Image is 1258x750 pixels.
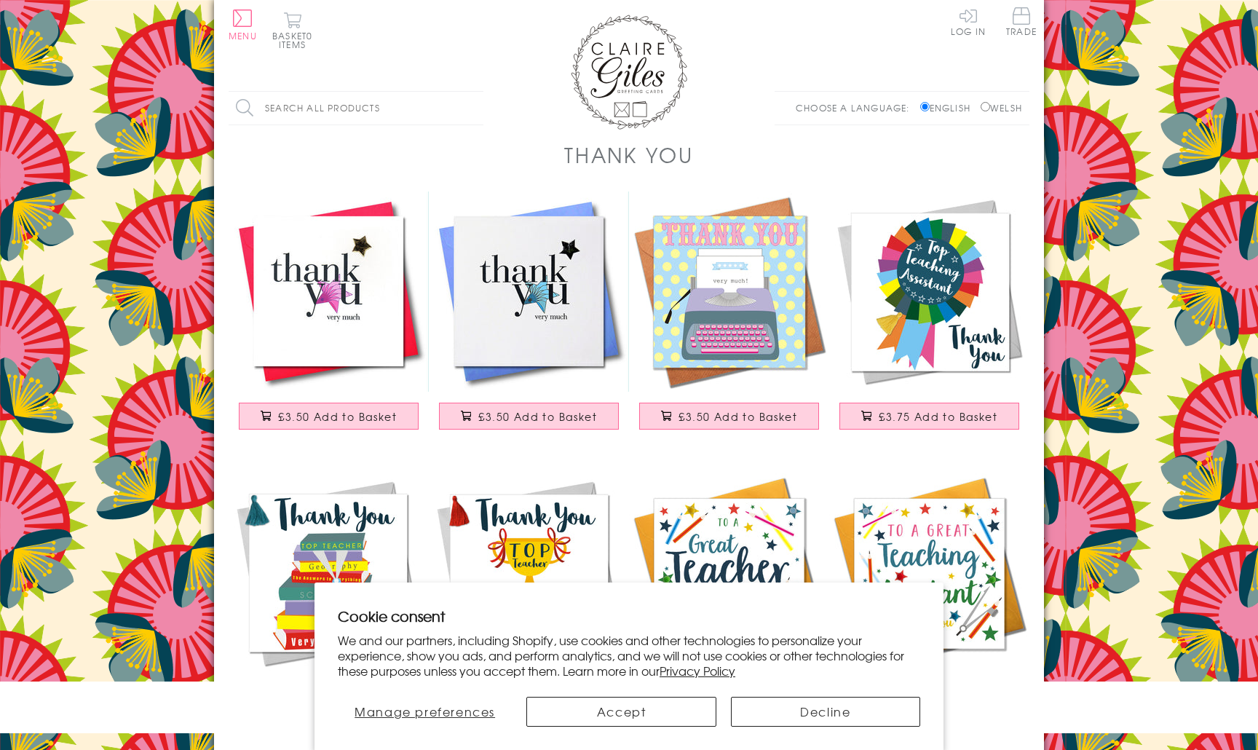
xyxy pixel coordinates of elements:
[429,473,629,726] a: Thank You Teacher Card, Trophy, Embellished with a colourful tassel £3.75 Add to Basket
[839,403,1020,430] button: £3.75 Add to Basket
[469,92,483,125] input: Search
[564,140,694,170] h1: Thank You
[829,473,1029,726] a: Thank you Teaching Assistand Card, School, Embellished with pompoms £3.75 Add to Basket
[629,192,829,444] a: Thank You Card, Typewriter, Thank You Very Much! £3.50 Add to Basket
[879,409,997,424] span: £3.75 Add to Basket
[272,12,312,49] button: Basket0 items
[731,697,920,727] button: Decline
[239,403,419,430] button: £3.50 Add to Basket
[981,101,1022,114] label: Welsh
[338,633,920,678] p: We and our partners, including Shopify, use cookies and other technologies to personalize your ex...
[629,473,829,674] img: Thank you Teacher Card, School, Embellished with pompoms
[355,703,495,720] span: Manage preferences
[639,403,820,430] button: £3.50 Add to Basket
[338,697,512,727] button: Manage preferences
[338,606,920,626] h2: Cookie consent
[951,7,986,36] a: Log In
[229,473,429,674] img: Thank You Teacher Card, Medal & Books, Embellished with a colourful tassel
[229,192,429,444] a: Thank You Card, Pink Star, Thank You Very Much, Embellished with a padded star £3.50 Add to Basket
[1006,7,1037,39] a: Trade
[629,473,829,726] a: Thank you Teacher Card, School, Embellished with pompoms £3.75 Add to Basket
[478,409,597,424] span: £3.50 Add to Basket
[429,192,629,392] img: Thank You Card, Blue Star, Thank You Very Much, Embellished with a padded star
[439,403,620,430] button: £3.50 Add to Basket
[229,29,257,42] span: Menu
[796,101,917,114] p: Choose a language:
[920,101,978,114] label: English
[279,29,312,51] span: 0 items
[229,473,429,726] a: Thank You Teacher Card, Medal & Books, Embellished with a colourful tassel £3.75 Add to Basket
[278,409,397,424] span: £3.50 Add to Basket
[1006,7,1037,36] span: Trade
[679,409,797,424] span: £3.50 Add to Basket
[571,15,687,130] img: Claire Giles Greetings Cards
[429,192,629,444] a: Thank You Card, Blue Star, Thank You Very Much, Embellished with a padded star £3.50 Add to Basket
[229,92,483,125] input: Search all products
[829,192,1029,444] a: Thank You Teaching Assistant Card, Rosette, Embellished with a colourful tassel £3.75 Add to Basket
[660,662,735,679] a: Privacy Policy
[829,192,1029,392] img: Thank You Teaching Assistant Card, Rosette, Embellished with a colourful tassel
[429,473,629,674] img: Thank You Teacher Card, Trophy, Embellished with a colourful tassel
[981,102,990,111] input: Welsh
[229,9,257,40] button: Menu
[526,697,716,727] button: Accept
[629,192,829,392] img: Thank You Card, Typewriter, Thank You Very Much!
[829,473,1029,674] img: Thank you Teaching Assistand Card, School, Embellished with pompoms
[920,102,930,111] input: English
[229,192,429,392] img: Thank You Card, Pink Star, Thank You Very Much, Embellished with a padded star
